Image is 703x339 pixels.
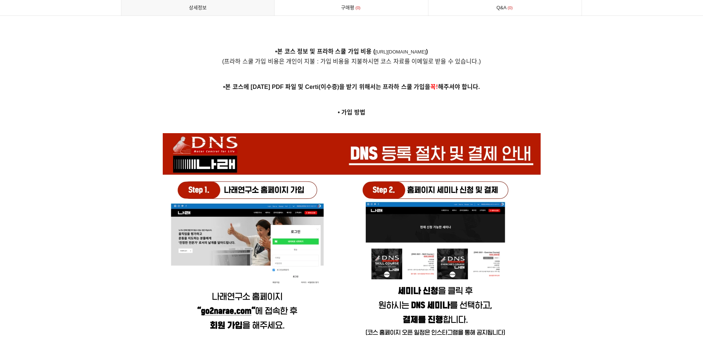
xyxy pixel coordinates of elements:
strong: ) [426,48,428,55]
a: [URL][DOMAIN_NAME] [375,49,426,55]
strong: •본 코스에 [DATE] PDF 파일 및 Certi(이수증)을 받기 위해서는 프라하 스쿨 가입을 해주셔야 합니다. [223,84,480,90]
strong: • 가입 방법 [338,109,365,115]
span: 0 [507,4,514,12]
span: 꼭! [430,84,438,90]
strong: •본 코스 정보 및 프라하 스쿨 가입 비용 ( [275,48,375,55]
span: 0 [354,4,362,12]
span: (프라하 스쿨 가입 비용은 개인이 지불 : 가입 비용을 지불하시면 코스 자료를 이메일로 받을 수 있습니다.) [222,58,481,65]
a: ) [426,49,428,55]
